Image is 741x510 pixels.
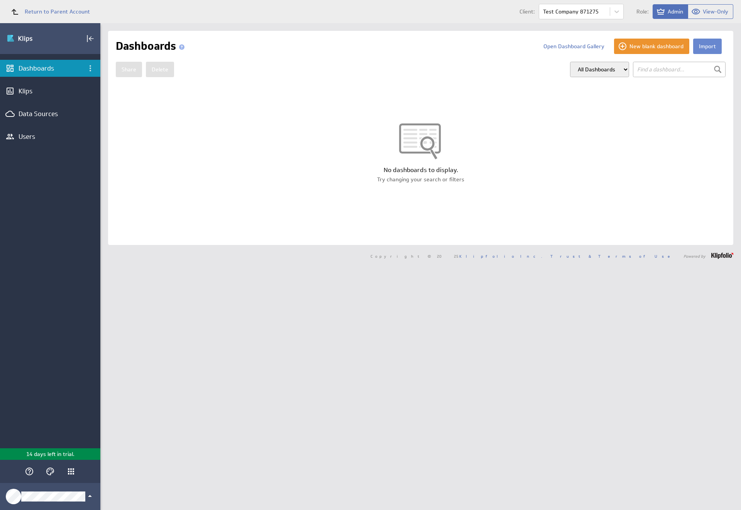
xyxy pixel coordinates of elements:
p: 14 days left in trial. [26,450,74,458]
button: View as View-Only [688,4,733,19]
span: Admin [668,8,683,15]
h1: Dashboards [116,39,188,54]
div: Themes [44,465,57,478]
div: Dashboard menu [84,62,97,75]
div: Klips [19,87,82,95]
div: Collapse [84,32,97,45]
span: View-Only [703,8,728,15]
div: Klipfolio Apps [64,465,78,478]
input: Find a dashboard... [633,62,726,77]
span: Role: [636,9,649,14]
a: Klipfolio Inc. [459,253,542,259]
div: Go to Dashboards [7,32,61,45]
button: View as Admin [653,4,688,19]
span: Return to Parent Account [25,9,90,14]
span: Copyright © 2025 [370,254,542,258]
span: Client: [519,9,535,14]
button: New blank dashboard [614,39,689,54]
div: Try changing your search or filters [108,176,733,183]
div: Users [19,132,82,141]
div: Data Sources [19,110,82,118]
button: Open Dashboard Gallery [538,39,610,54]
svg: Themes [46,467,55,476]
button: Share [116,62,142,77]
img: logo-footer.png [711,253,733,259]
a: Return to Parent Account [6,3,90,20]
button: Import [693,39,722,54]
a: Trust & Terms of Use [550,253,675,259]
div: No dashboards to display. [108,166,733,174]
div: Help [23,465,36,478]
div: Dashboards [19,64,82,73]
img: Klipfolio klips logo [7,32,61,45]
div: Test Company 871275 [543,9,599,14]
button: Delete [146,62,174,77]
span: Powered by [683,254,705,258]
div: Klipfolio Apps [66,467,76,476]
